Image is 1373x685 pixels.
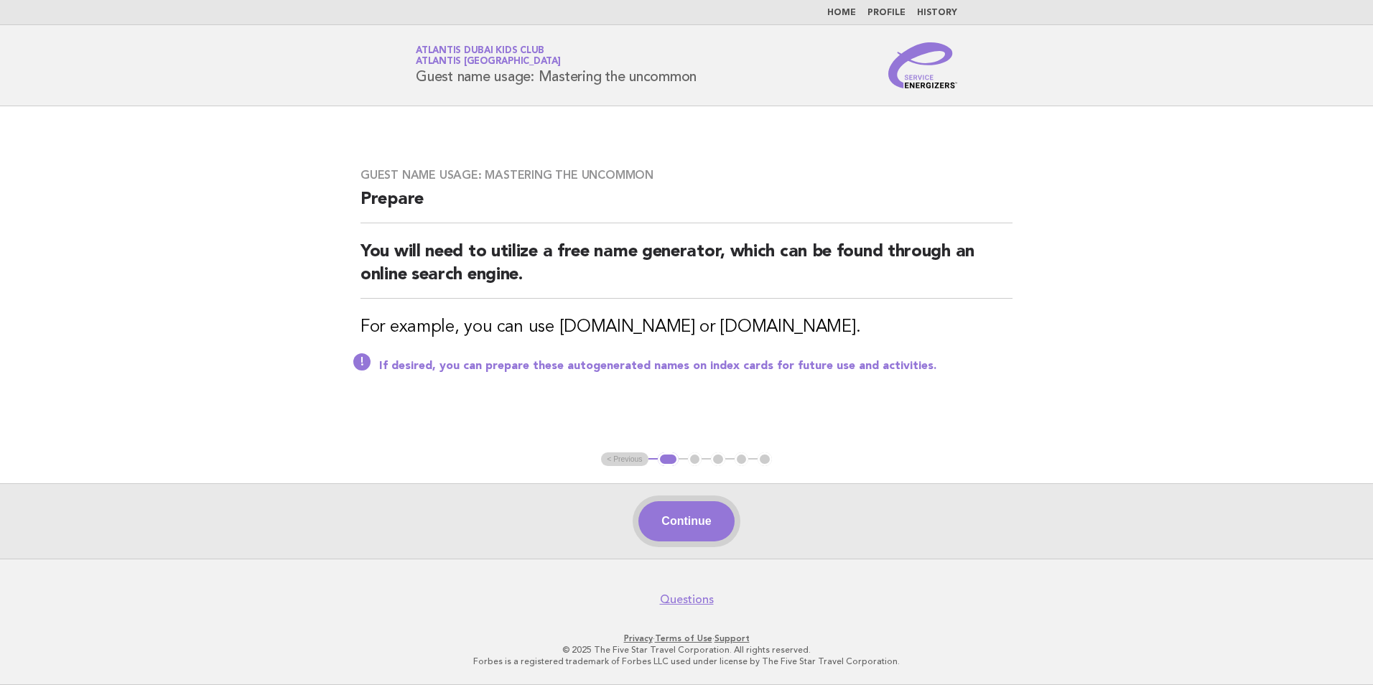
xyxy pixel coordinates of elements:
[827,9,856,17] a: Home
[715,633,750,643] a: Support
[360,168,1013,182] h3: Guest name usage: Mastering the uncommon
[888,42,957,88] img: Service Energizers
[360,241,1013,299] h2: You will need to utilize a free name generator, which can be found through an online search engine.
[360,316,1013,339] h3: For example, you can use [DOMAIN_NAME] or [DOMAIN_NAME].
[247,656,1126,667] p: Forbes is a registered trademark of Forbes LLC used under license by The Five Star Travel Corpora...
[416,46,561,66] a: Atlantis Dubai Kids ClubAtlantis [GEOGRAPHIC_DATA]
[917,9,957,17] a: History
[247,644,1126,656] p: © 2025 The Five Star Travel Corporation. All rights reserved.
[379,359,1013,373] p: If desired, you can prepare these autogenerated names on index cards for future use and activities.
[658,452,679,467] button: 1
[867,9,906,17] a: Profile
[624,633,653,643] a: Privacy
[416,47,697,84] h1: Guest name usage: Mastering the uncommon
[655,633,712,643] a: Terms of Use
[247,633,1126,644] p: · ·
[416,57,561,67] span: Atlantis [GEOGRAPHIC_DATA]
[660,592,714,607] a: Questions
[638,501,734,541] button: Continue
[360,188,1013,223] h2: Prepare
